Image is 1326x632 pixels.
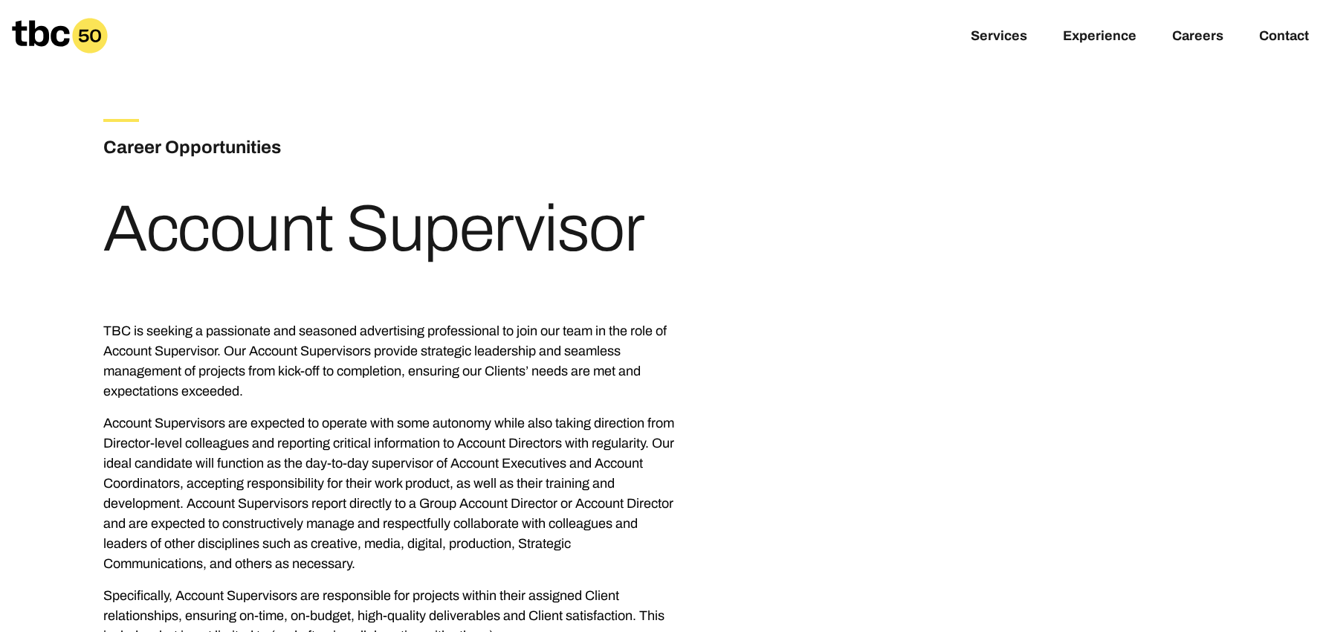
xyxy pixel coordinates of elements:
h1: Account Supervisor [103,196,644,262]
a: Services [971,28,1027,46]
p: TBC is seeking a passionate and seasoned advertising professional to join our team in the role of... [103,321,674,402]
a: Contact [1259,28,1309,46]
a: Careers [1172,28,1223,46]
h3: Career Opportunities [103,134,460,161]
a: Homepage [12,18,108,54]
p: Account Supervisors are expected to operate with some autonomy while also taking direction from D... [103,413,674,574]
a: Experience [1063,28,1136,46]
